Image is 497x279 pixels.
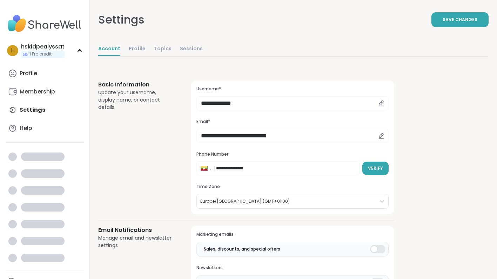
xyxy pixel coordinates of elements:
a: Sessions [180,42,203,56]
div: Membership [20,88,55,96]
h3: Newsletters [196,265,389,271]
h3: Username* [196,86,389,92]
h3: Basic Information [98,80,174,89]
span: Verify [368,165,383,171]
div: Profile [20,70,37,77]
button: Verify [362,162,389,175]
span: Save Changes [443,17,477,23]
span: Sales, discounts, and special offers [204,246,280,252]
div: hskidpealyssat [21,43,65,51]
div: Help [20,124,32,132]
a: Membership [6,83,84,100]
a: Help [6,120,84,137]
button: Save Changes [431,12,489,27]
h3: Phone Number [196,151,389,157]
div: Manage email and newsletter settings [98,234,174,249]
h3: Time Zone [196,184,389,190]
a: Topics [154,42,172,56]
div: Update your username, display name, or contact details [98,89,174,111]
span: h [11,46,15,55]
div: Settings [98,11,145,28]
a: Profile [129,42,146,56]
span: 1 Pro credit [29,51,52,57]
h3: Email Notifications [98,226,174,234]
h3: Email* [196,119,389,125]
img: ShareWell Nav Logo [6,11,84,36]
h3: Marketing emails [196,232,389,238]
a: Profile [6,65,84,82]
a: Account [98,42,120,56]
